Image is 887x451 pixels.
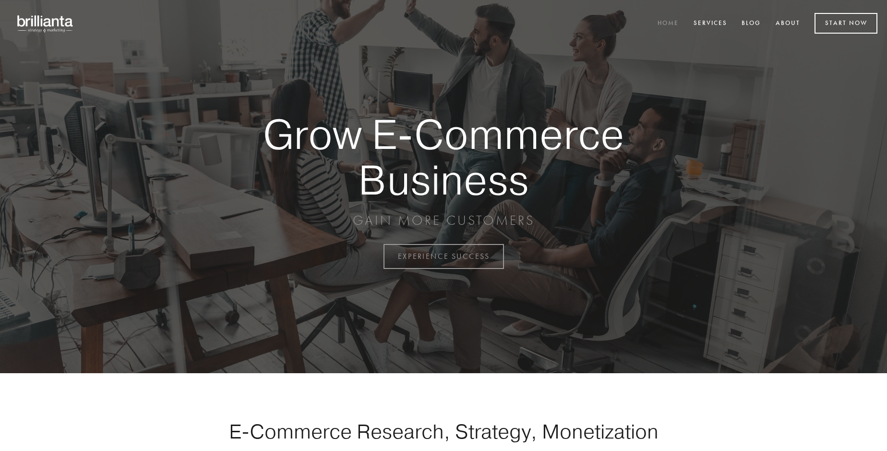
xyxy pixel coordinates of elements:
a: About [769,16,806,32]
strong: Grow E-Commerce Business [229,111,658,202]
a: Start Now [815,13,877,34]
a: Services [687,16,733,32]
img: brillianta - research, strategy, marketing [10,10,82,37]
a: Blog [735,16,767,32]
p: GAIN MORE CUSTOMERS [229,212,658,229]
a: EXPERIENCE SUCCESS [384,244,504,269]
a: Home [651,16,685,32]
h1: E-Commerce Research, Strategy, Monetization [199,419,688,443]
